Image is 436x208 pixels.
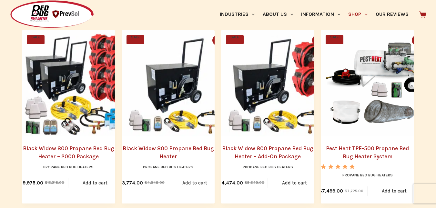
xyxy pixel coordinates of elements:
[321,30,427,136] a: Pest Heat TPE-500 Propane Bed Bug Heater System
[412,35,422,45] button: Quick view toggle
[345,189,363,193] bdi: 7,725.00
[368,182,421,200] a: Add to cart: “Pest Heat TPE-500 Propane Bed Bug Heater System”
[45,180,64,185] bdi: 13,218.00
[22,144,115,161] a: Black Widow 800 Propane Bed Bug Heater – 2000 Package
[312,35,322,45] button: Quick view toggle
[226,35,244,44] span: SALE
[119,180,143,186] bdi: 3,774.00
[68,174,121,192] a: Add to cart: “Black Widow 800 Propane Bed Bug Heater - 2000 Package”
[5,3,25,22] button: Open LiveChat chat widget
[19,180,43,186] bdi: 9,975.00
[145,180,147,185] span: $
[319,188,343,194] bdi: 7,499.00
[22,30,128,136] a: Black Widow 800 Propane Bed Bug Heater - 2000 Package
[245,180,264,185] bdi: 5,649.00
[268,174,321,192] a: Add to cart: “Black Widow 800 Propane Bed Bug Heater - Add-On Package”
[345,189,347,193] span: $
[143,165,193,169] a: Propane Bed Bug Heaters
[122,30,228,136] a: Black Widow 800 Propane Bed Bug Heater
[113,35,123,45] button: Quick view toggle
[243,165,293,169] a: Propane Bed Bug Heaters
[45,180,47,185] span: $
[218,180,243,186] bdi: 4,474.00
[168,174,221,192] a: Add to cart: “Black Widow 800 Propane Bed Bug Heater”
[127,35,144,44] span: SALE
[342,173,393,177] a: Propane Bed Bug Heaters
[326,35,343,44] span: SALE
[221,30,327,136] a: Black Widow 800 Propane Bed Bug Heater - Add-On Package
[321,164,355,184] span: Rated out of 5
[321,144,414,161] a: Pest Heat TPE-500 Propane Bed Bug Heater System
[321,164,355,169] div: Rated 5.00 out of 5
[212,35,223,45] button: Quick view toggle
[245,180,247,185] span: $
[122,144,215,161] a: Black Widow 800 Propane Bed Bug Heater
[27,35,45,44] span: SALE
[145,180,165,185] bdi: 4,949.00
[221,144,314,161] a: Black Widow 800 Propane Bed Bug Heater – Add-On Package
[43,165,94,169] a: Propane Bed Bug Heaters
